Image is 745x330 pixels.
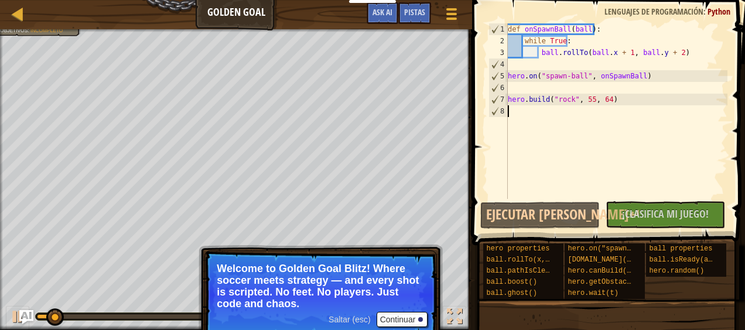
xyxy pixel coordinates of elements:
[568,289,618,297] span: hero.wait(t)
[703,6,708,17] span: :
[489,70,508,82] div: 5
[30,27,63,33] span: Incompleto
[486,245,549,253] span: hero properties
[489,94,508,105] div: 7
[568,256,673,264] span: [DOMAIN_NAME](type, x, y)
[568,267,648,275] span: hero.canBuild(x, y)
[28,27,30,33] span: :
[486,289,536,297] span: ball.ghost()
[404,6,425,18] span: Pistas
[489,23,508,35] div: 1
[367,2,398,24] button: Ask AI
[604,6,703,17] span: Lenguajes de programación
[486,267,579,275] span: ball.pathIsClear(x, y)
[329,315,371,324] span: Saltar (esc)
[568,245,669,253] span: hero.on("spawn-ball", f)
[486,256,558,264] span: ball.rollTo(x, y)
[622,207,709,221] span: ¡Clasifica Mi Juego!
[489,82,508,94] div: 6
[372,6,392,18] span: Ask AI
[486,278,536,286] span: ball.boost()
[649,245,712,253] span: ball properties
[489,59,508,70] div: 4
[437,2,466,30] button: Mostrar menú de juego
[19,310,33,324] button: Ask AI
[6,306,29,330] button: Ctrl + P: Play
[489,105,508,117] div: 8
[488,47,508,59] div: 3
[480,202,600,229] button: Ejecutar [PERSON_NAME]↵
[488,35,508,47] div: 2
[217,263,425,310] p: Welcome to Golden Goal Blitz! Where soccer meets strategy — and every shot is scripted. No feet. ...
[649,256,737,264] span: ball.isReady(ability)
[568,278,669,286] span: hero.getObstacleAt(x, y)
[377,312,428,327] button: Continuar
[708,6,730,17] span: Python
[443,306,466,330] button: Cambia a pantalla completa.
[606,201,725,228] button: ¡Clasifica Mi Juego!
[649,267,704,275] span: hero.random()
